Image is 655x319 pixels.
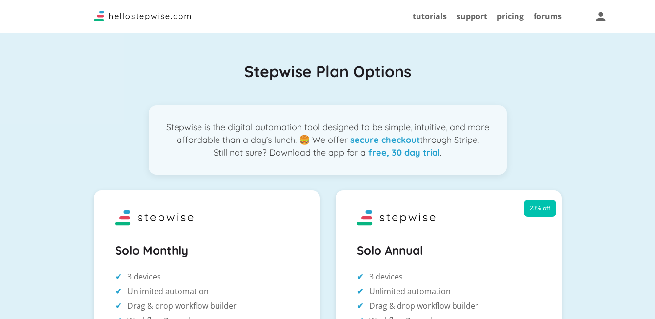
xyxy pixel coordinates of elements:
[115,285,298,298] li: Unlimited automation
[413,11,447,21] a: tutorials
[94,11,191,21] img: Logo
[105,206,203,230] img: Stepwise
[149,105,507,175] p: Stepwise is the digital automation tool designed to be simple, intuitive, and more affordable tha...
[457,11,487,21] a: support
[524,200,556,217] span: 23% off
[357,240,540,261] h2: Solo Annual
[94,61,562,82] h1: Stepwise Plan Options
[94,13,191,24] a: Stepwise
[357,299,540,312] li: Drag & drop workflow builder
[347,206,445,230] img: Stepwise
[497,11,524,21] a: pricing
[534,11,562,21] a: forums
[115,299,298,312] li: Drag & drop workflow builder
[115,240,298,261] h2: Solo Monthly
[357,285,540,298] li: Unlimited automation
[350,134,420,145] strong: secure checkout
[115,270,298,283] li: 3 devices
[357,270,540,283] li: 3 devices
[368,147,440,158] strong: free, 30 day trial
